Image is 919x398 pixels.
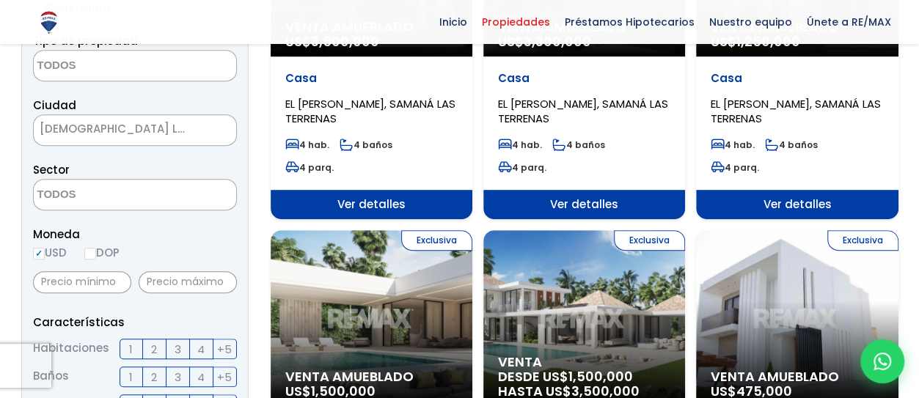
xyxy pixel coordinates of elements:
[151,340,157,358] span: 2
[568,367,633,386] span: 1,500,000
[271,190,472,219] span: Ver detalles
[799,11,898,33] span: Únete a RE/MAX
[498,355,670,369] span: Venta
[552,139,605,151] span: 4 baños
[711,71,883,86] p: Casa
[175,340,181,358] span: 3
[401,230,472,251] span: Exclusiva
[711,369,883,384] span: Venta Amueblado
[498,139,542,151] span: 4 hab.
[711,96,881,126] span: EL [PERSON_NAME], SAMANÁ LAS TERRENAS
[34,180,176,211] textarea: Search
[614,230,685,251] span: Exclusiva
[498,96,668,126] span: EL [PERSON_NAME], SAMANÁ LAS TERRENAS
[197,368,205,386] span: 4
[33,339,109,359] span: Habitaciones
[557,11,702,33] span: Préstamos Hipotecarios
[475,11,557,33] span: Propiedades
[483,190,685,219] span: Ver detalles
[33,313,237,331] p: Características
[33,271,131,293] input: Precio mínimo
[285,161,334,174] span: 4 parq.
[33,243,67,262] label: USD
[285,71,458,86] p: Casa
[34,51,176,82] textarea: Search
[84,243,120,262] label: DOP
[285,369,458,384] span: Venta Amueblado
[702,11,799,33] span: Nuestro equipo
[129,340,133,358] span: 1
[129,368,133,386] span: 1
[340,139,392,151] span: 4 baños
[217,368,232,386] span: +5
[765,139,818,151] span: 4 baños
[33,97,76,113] span: Ciudad
[33,225,237,243] span: Moneda
[285,139,329,151] span: 4 hab.
[175,368,181,386] span: 3
[696,190,898,219] span: Ver detalles
[217,340,232,358] span: +5
[827,230,898,251] span: Exclusiva
[498,71,670,86] p: Casa
[34,119,199,139] span: SAMANÁ LAS TERRENAS
[33,248,45,259] input: USD
[711,161,759,174] span: 4 parq.
[214,124,221,137] span: ×
[432,11,475,33] span: Inicio
[151,368,157,386] span: 2
[285,96,455,126] span: EL [PERSON_NAME], SAMANÁ LAS TERRENAS
[199,119,221,142] button: Remove all items
[33,114,237,146] span: SAMANÁ LAS TERRENAS
[711,139,755,151] span: 4 hab.
[139,271,237,293] input: Precio máximo
[498,161,546,174] span: 4 parq.
[84,248,96,259] input: DOP
[33,162,70,177] span: Sector
[36,10,62,35] img: Logo de REMAX
[197,340,205,358] span: 4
